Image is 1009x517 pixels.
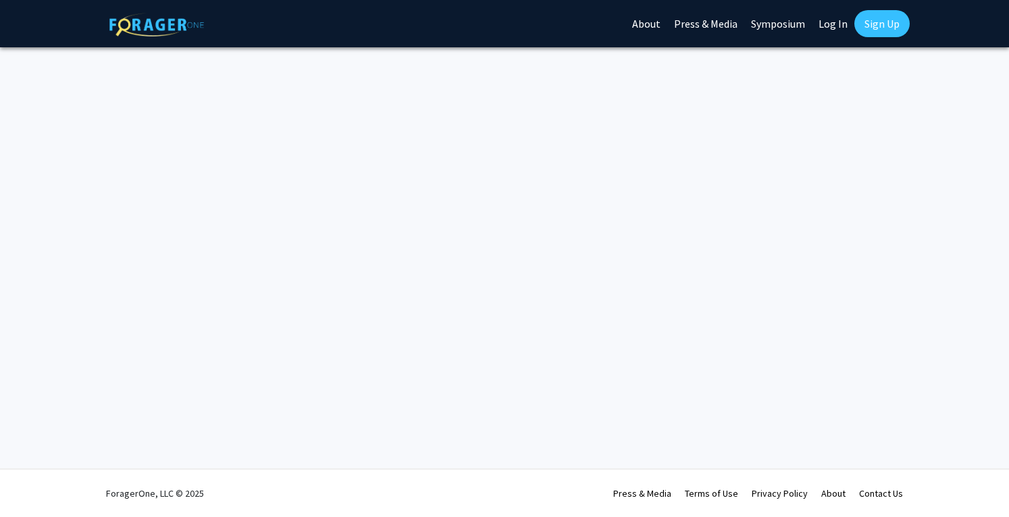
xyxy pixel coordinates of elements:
a: Privacy Policy [752,487,808,499]
a: Press & Media [613,487,671,499]
a: Terms of Use [685,487,738,499]
a: Contact Us [859,487,903,499]
img: ForagerOne Logo [109,13,204,36]
div: ForagerOne, LLC © 2025 [106,470,204,517]
a: About [821,487,846,499]
a: Sign Up [854,10,910,37]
